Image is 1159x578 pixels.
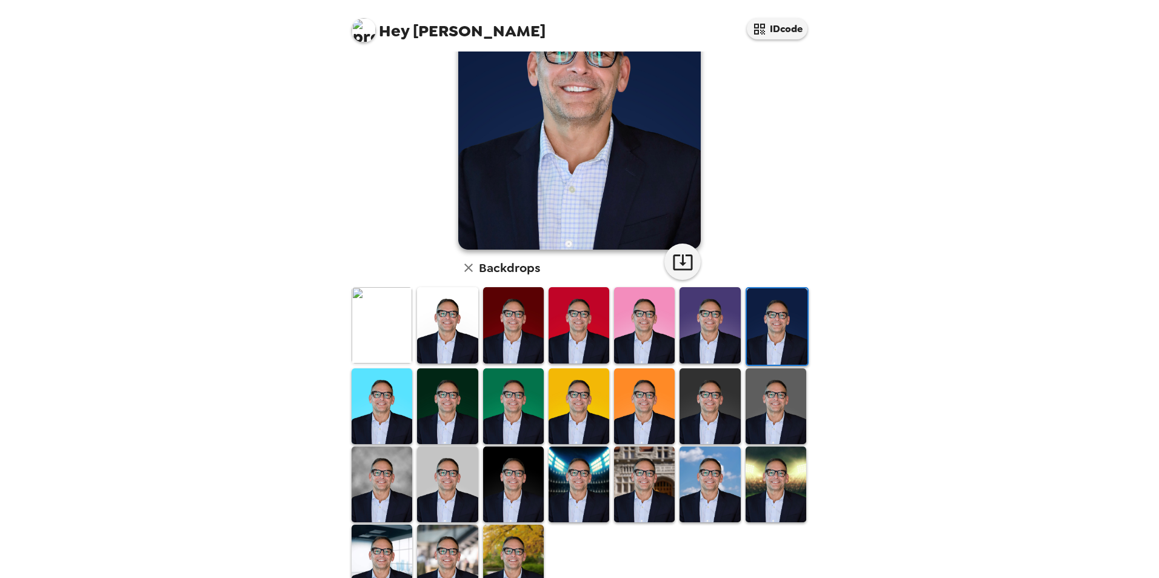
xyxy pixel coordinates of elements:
[747,18,807,39] button: IDcode
[479,258,540,277] h6: Backdrops
[352,18,376,42] img: profile pic
[379,20,409,42] span: Hey
[352,12,546,39] span: [PERSON_NAME]
[352,287,412,363] img: Original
